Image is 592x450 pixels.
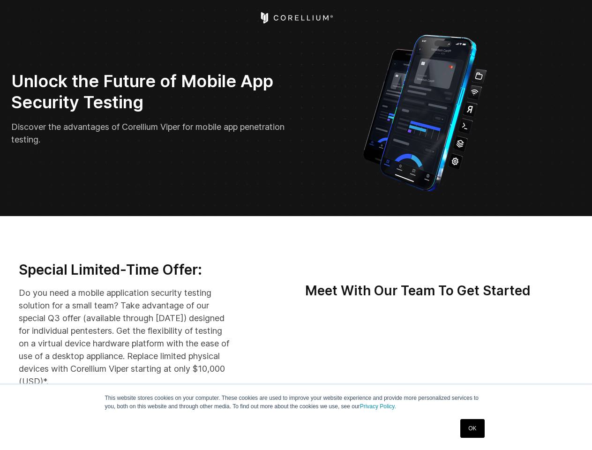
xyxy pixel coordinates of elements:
[11,71,290,113] h2: Unlock the Future of Mobile App Security Testing
[19,261,232,279] h3: Special Limited-Time Offer:
[105,394,487,411] p: This website stores cookies on your computer. These cookies are used to improve your website expe...
[360,403,396,410] a: Privacy Policy.
[259,12,333,23] a: Corellium Home
[354,30,495,194] img: Corellium_VIPER_Hero_1_1x
[11,122,285,144] span: Discover the advantages of Corellium Viper for mobile app penetration testing.
[460,419,484,438] a: OK
[305,283,531,299] strong: Meet With Our Team To Get Started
